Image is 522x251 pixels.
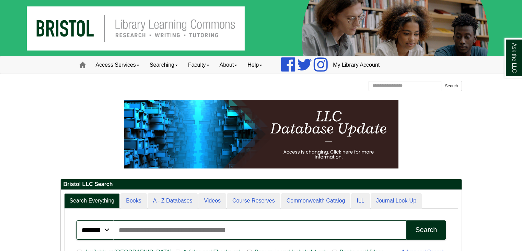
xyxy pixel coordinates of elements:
[124,100,398,168] img: HTML tutorial
[227,193,280,209] a: Course Reserves
[61,179,462,190] h2: Bristol LLC Search
[441,81,462,91] button: Search
[415,226,437,234] div: Search
[120,193,147,209] a: Books
[91,56,144,74] a: Access Services
[198,193,226,209] a: Videos
[281,193,351,209] a: Commonwealth Catalog
[242,56,267,74] a: Help
[214,56,243,74] a: About
[371,193,422,209] a: Journal Look-Up
[144,56,183,74] a: Searching
[328,56,385,74] a: My Library Account
[406,220,446,240] button: Search
[351,193,370,209] a: ILL
[183,56,214,74] a: Faculty
[64,193,120,209] a: Search Everything
[148,193,198,209] a: A - Z Databases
